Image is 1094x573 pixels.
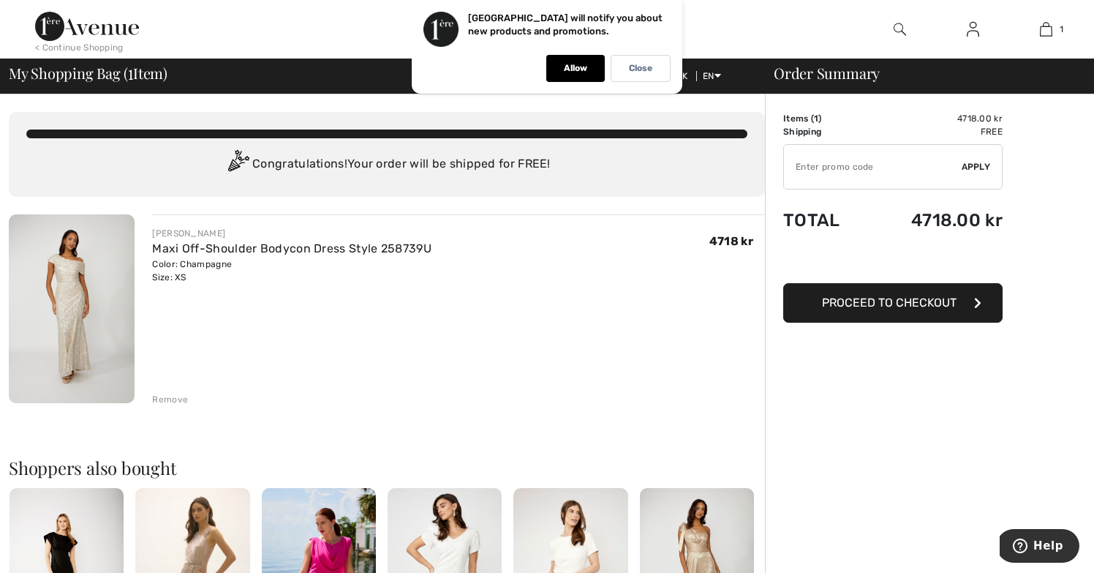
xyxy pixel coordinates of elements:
[784,145,962,189] input: Promo code
[9,459,765,476] h2: Shoppers also bought
[9,214,135,403] img: Maxi Off-Shoulder Bodycon Dress Style 258739U
[128,62,133,81] span: 1
[894,20,906,38] img: search the website
[9,66,167,80] span: My Shopping Bag ( Item)
[867,112,1003,125] td: 4718.00 kr
[962,160,991,173] span: Apply
[564,63,587,74] p: Allow
[709,234,753,248] span: 4718 kr
[1010,20,1082,38] a: 1
[783,112,867,125] td: Items ( )
[967,20,979,38] img: My Info
[1060,23,1063,36] span: 1
[814,113,818,124] span: 1
[1000,529,1079,566] iframe: Opens a widget where you can find more information
[756,66,1085,80] div: Order Summary
[152,258,431,284] div: Color: Champagne Size: XS
[152,241,431,255] a: Maxi Off-Shoulder Bodycon Dress Style 258739U
[26,150,747,179] div: Congratulations! Your order will be shipped for FREE!
[867,125,1003,138] td: Free
[468,12,663,37] p: [GEOGRAPHIC_DATA] will notify you about new products and promotions.
[783,195,867,245] td: Total
[152,227,431,240] div: [PERSON_NAME]
[152,393,188,406] div: Remove
[1040,20,1052,38] img: My Bag
[223,150,252,179] img: Congratulation2.svg
[867,195,1003,245] td: 4718.00 kr
[955,20,991,39] a: Sign In
[629,63,652,74] p: Close
[783,245,1003,278] iframe: PayPal
[783,125,867,138] td: Shipping
[703,71,721,81] span: EN
[822,296,957,310] span: Proceed to Checkout
[35,12,139,41] img: 1ère Avenue
[783,283,1003,323] button: Proceed to Checkout
[35,41,124,54] div: < Continue Shopping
